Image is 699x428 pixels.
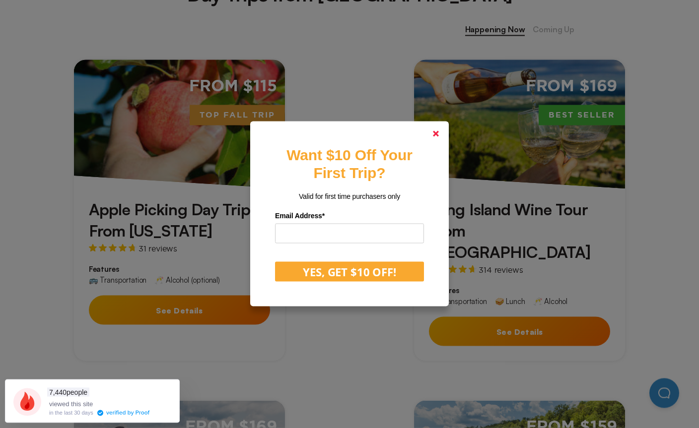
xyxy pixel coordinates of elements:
[49,400,93,408] span: viewed this site
[299,192,400,200] span: Valid for first time purchasers only
[49,410,93,416] div: in the last 30 days
[275,262,424,282] button: YES, GET $10 OFF!
[49,388,67,396] span: 7,440
[424,122,448,146] a: Close
[322,212,325,220] span: Required
[275,208,424,224] label: Email Address
[47,388,89,397] span: people
[286,147,412,181] strong: Want $10 Off Your First Trip?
